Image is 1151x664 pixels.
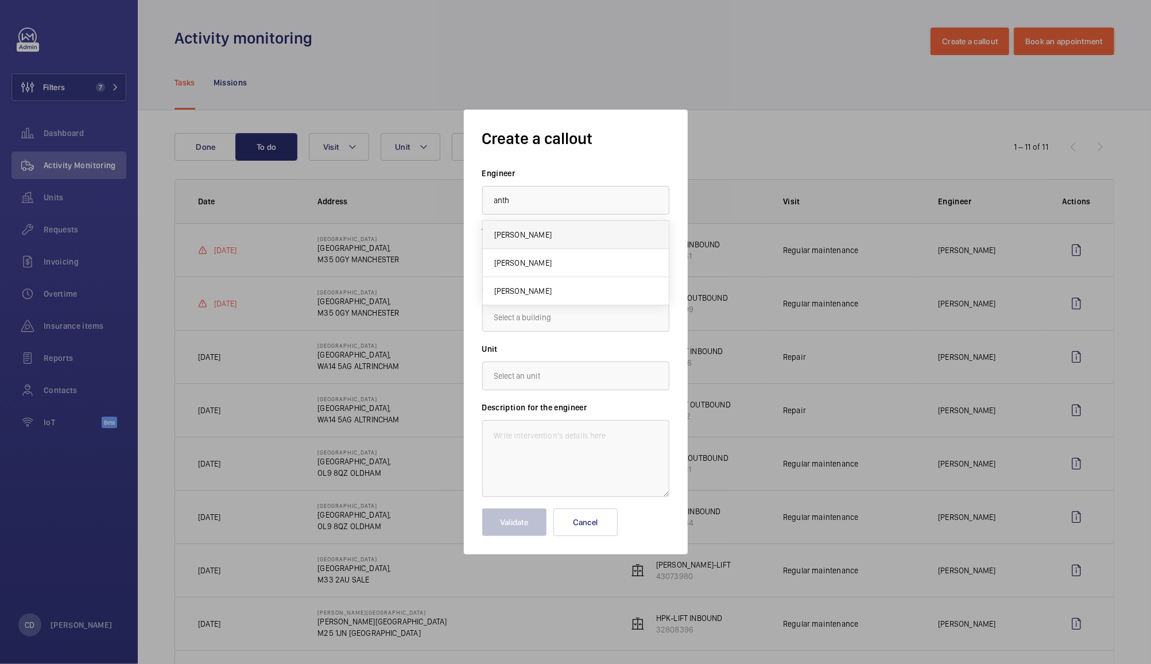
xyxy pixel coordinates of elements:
[494,257,552,269] span: [PERSON_NAME]
[553,508,618,536] button: Cancel
[482,402,669,413] label: Description for the engineer
[482,508,547,536] button: Validate
[482,343,669,355] label: Unit
[482,362,669,390] input: Select an unit
[482,128,669,149] h1: Create a callout
[494,229,552,240] span: [PERSON_NAME]
[494,285,552,297] span: [PERSON_NAME]
[482,303,669,332] input: Select a building
[482,168,669,179] label: Engineer
[482,186,669,215] input: Select an engineer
